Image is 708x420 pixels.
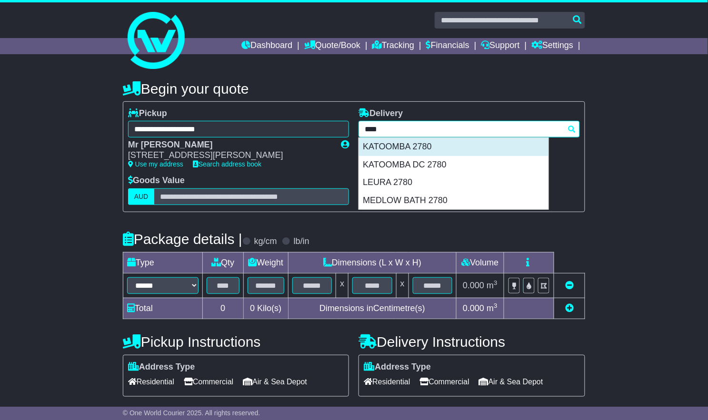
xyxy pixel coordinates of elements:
td: x [396,273,409,298]
label: Address Type [364,362,431,372]
a: Tracking [372,38,414,54]
div: [STREET_ADDRESS][PERSON_NAME] [128,150,332,161]
label: kg/cm [254,236,277,247]
span: Commercial [184,374,233,389]
a: Add new item [565,303,574,313]
td: Total [123,298,202,319]
td: Type [123,252,202,273]
h4: Begin your quote [123,81,585,97]
a: Search address book [193,160,261,168]
td: x [336,273,349,298]
span: Residential [364,374,410,389]
a: Support [481,38,520,54]
td: Qty [202,252,243,273]
a: Settings [531,38,573,54]
label: Pickup [128,108,167,119]
a: Use my address [128,160,183,168]
a: Dashboard [241,38,292,54]
span: Air & Sea Depot [243,374,307,389]
div: Mr [PERSON_NAME] [128,140,332,150]
label: Address Type [128,362,195,372]
label: AUD [128,188,155,205]
h4: Delivery Instructions [359,334,585,350]
sup: 3 [494,302,498,309]
span: m [487,281,498,290]
div: LEURA 2780 [359,174,548,192]
div: MEDLOW BATH 2780 [359,192,548,210]
span: Air & Sea Depot [479,374,543,389]
td: Dimensions (L x W x H) [288,252,456,273]
a: Remove this item [565,281,574,290]
a: Quote/Book [304,38,360,54]
td: Kilo(s) [243,298,288,319]
typeahead: Please provide city [359,121,580,137]
span: m [487,303,498,313]
td: Volume [457,252,504,273]
td: Weight [243,252,288,273]
label: Delivery [359,108,403,119]
label: lb/in [294,236,309,247]
div: KATOOMBA DC 2780 [359,156,548,174]
td: Dimensions in Centimetre(s) [288,298,456,319]
label: Goods Value [128,176,185,186]
span: 0.000 [463,303,484,313]
a: Financials [426,38,469,54]
span: Residential [128,374,174,389]
h4: Pickup Instructions [123,334,349,350]
span: 0 [250,303,255,313]
td: 0 [202,298,243,319]
span: © One World Courier 2025. All rights reserved. [123,409,260,417]
sup: 3 [494,279,498,286]
div: KATOOMBA 2780 [359,138,548,156]
span: Commercial [420,374,469,389]
h4: Package details | [123,231,242,247]
span: 0.000 [463,281,484,290]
